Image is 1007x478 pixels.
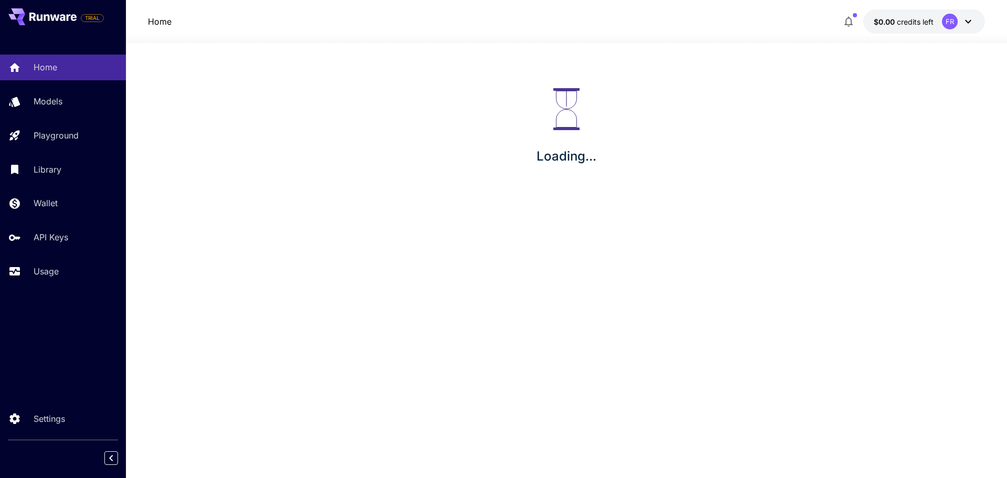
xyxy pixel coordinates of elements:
p: Home [34,61,57,73]
div: $0.00 [874,16,934,27]
nav: breadcrumb [148,15,172,28]
button: Collapse sidebar [104,451,118,465]
div: FR [942,14,958,29]
span: credits left [897,17,934,26]
p: Playground [34,129,79,142]
p: Library [34,163,61,176]
p: Wallet [34,197,58,209]
span: TRIAL [81,14,103,22]
p: Settings [34,412,65,425]
span: $0.00 [874,17,897,26]
button: $0.00FR [863,9,985,34]
a: Home [148,15,172,28]
p: Loading... [537,147,596,166]
p: API Keys [34,231,68,243]
div: Collapse sidebar [112,449,126,468]
span: Add your payment card to enable full platform functionality. [81,12,104,24]
p: Usage [34,265,59,278]
p: Models [34,95,62,108]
